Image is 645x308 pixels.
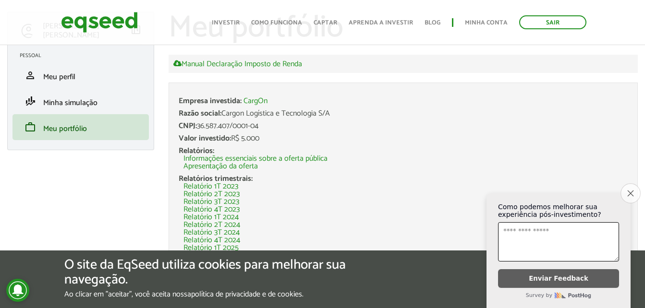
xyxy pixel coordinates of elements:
[179,95,242,107] span: Empresa investida:
[179,144,214,157] span: Relatórios:
[183,229,240,237] a: Relatório 3T 2024
[179,119,197,132] span: CNPJ:
[251,20,302,26] a: Como funciona
[20,70,142,81] a: personMeu perfil
[179,132,231,145] span: Valor investido:
[183,155,328,163] a: Informações essenciais sobre a oferta pública
[183,221,240,229] a: Relatório 2T 2024
[20,95,142,107] a: finance_modeMinha simulação
[183,198,239,206] a: Relatório 3T 2023
[173,59,302,68] a: Manual Declaração Imposto de Renda
[425,20,440,26] a: Blog
[43,71,75,83] span: Meu perfil
[183,190,240,198] a: Relatório 2T 2023
[465,20,508,26] a: Minha conta
[183,206,240,213] a: Relatório 4T 2023
[243,97,268,105] a: CargOn
[179,122,628,130] div: 36.587.407/0001-04
[183,244,239,252] a: Relatório 1T 2025
[519,15,586,29] a: Sair
[24,121,36,133] span: work
[43,96,97,109] span: Minha simulação
[191,291,302,298] a: política de privacidade e de cookies
[183,237,240,244] a: Relatório 4T 2024
[61,10,138,35] img: EqSeed
[12,88,149,114] li: Minha simulação
[64,290,374,299] p: Ao clicar em "aceitar", você aceita nossa .
[183,183,238,190] a: Relatório 1T 2023
[212,20,240,26] a: Investir
[179,110,628,118] div: Cargon Logística e Tecnologia S/A
[314,20,337,26] a: Captar
[179,135,628,142] div: R$ 5.000
[24,95,36,107] span: finance_mode
[12,114,149,140] li: Meu portfólio
[20,121,142,133] a: workMeu portfólio
[349,20,413,26] a: Aprenda a investir
[179,107,221,120] span: Razão social:
[24,70,36,81] span: person
[183,213,239,221] a: Relatório 1T 2024
[20,53,149,59] h2: Pessoal
[12,62,149,88] li: Meu perfil
[179,172,253,185] span: Relatórios trimestrais:
[183,163,258,170] a: Apresentação da oferta
[43,122,87,135] span: Meu portfólio
[64,258,374,287] h5: O site da EqSeed utiliza cookies para melhorar sua navegação.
